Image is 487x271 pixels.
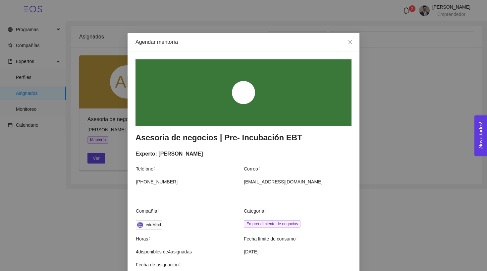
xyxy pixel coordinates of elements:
div: Experto: [PERSON_NAME] [135,150,352,158]
span: Categoría [244,207,269,215]
h3: Asesoria de negocios | Pre- Incubación EBT [135,132,352,143]
span: Correo [244,165,263,172]
span: Fecha de asignación [136,261,183,268]
span: close [348,39,353,45]
div: eduMind [146,222,161,228]
span: Emprendimiento de negocios [244,220,300,228]
span: [DATE] [244,248,351,255]
span: Teléfono [136,165,158,172]
span: Fecha límite de consumo [244,235,300,242]
span: Compañía [136,207,162,215]
span: [EMAIL_ADDRESS][DOMAIN_NAME] [244,178,351,185]
span: [PHONE_NUMBER] [136,178,243,185]
span: Horas [136,235,153,242]
span: 4 disponibles de 4 asignadas [136,248,243,255]
button: Close [341,33,359,52]
div: Agendar mentoría [135,38,352,46]
span: E [138,222,142,228]
button: Open Feedback Widget [474,115,487,156]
